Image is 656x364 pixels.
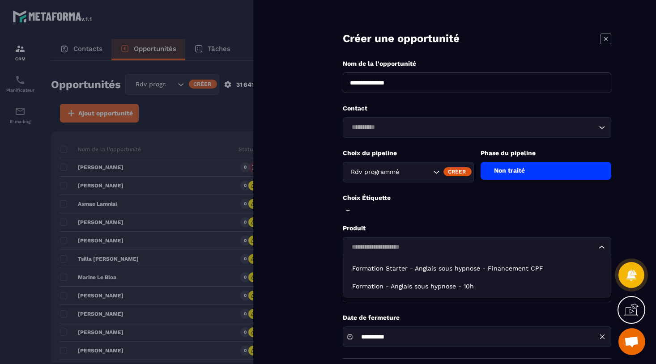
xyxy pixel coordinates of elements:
p: Choix du pipeline [343,149,474,157]
p: Formation Starter - Anglais sous hypnose - Financement CPF [352,264,602,273]
p: Date de fermeture [343,313,611,322]
p: Produit [343,224,611,233]
p: Formation - Anglais sous hypnose - 10h [352,282,602,291]
p: Phase du pipeline [481,149,612,157]
p: Créer une opportunité [343,31,460,46]
p: Contact [343,104,611,113]
div: Search for option [343,117,611,138]
div: Search for option [343,162,474,182]
p: Nom de la l'opportunité [343,59,611,68]
input: Search for option [349,242,596,252]
div: Créer [443,167,472,176]
input: Search for option [401,167,431,177]
p: Choix Étiquette [343,194,611,202]
input: Search for option [349,123,596,132]
a: Ouvrir le chat [618,328,645,355]
span: Rdv programmé [349,167,401,177]
div: Search for option [343,237,611,258]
